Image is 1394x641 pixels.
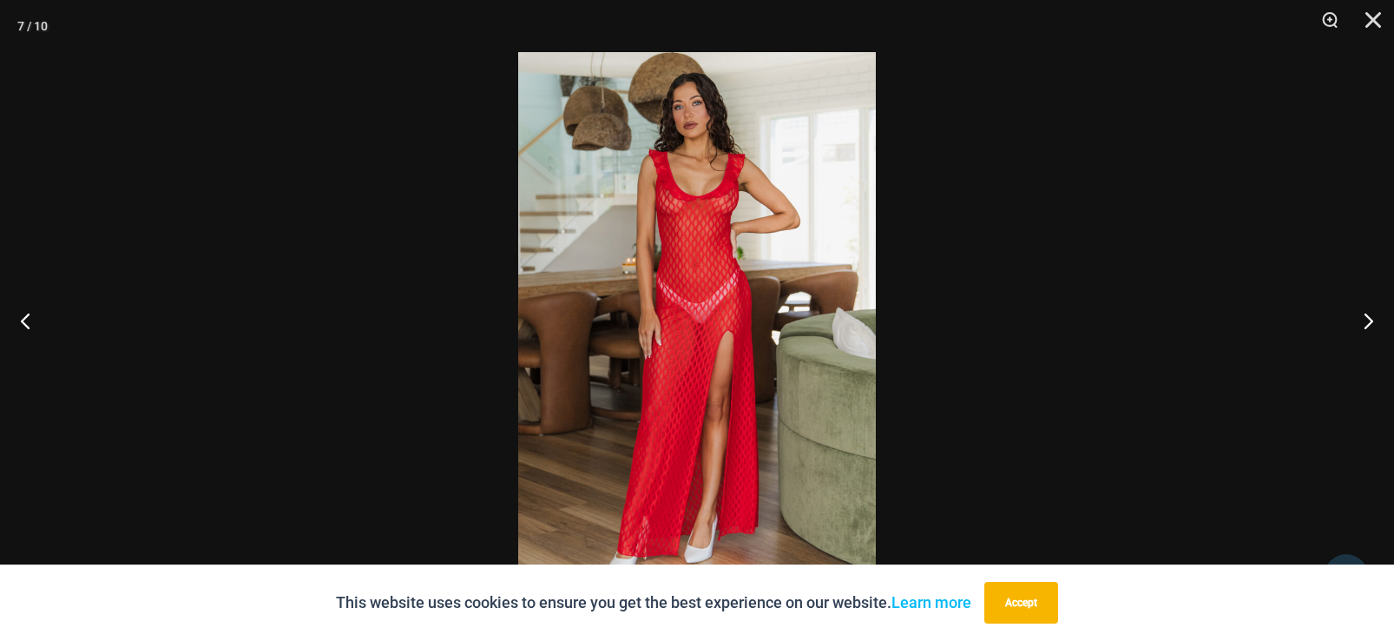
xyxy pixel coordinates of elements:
div: 7 / 10 [17,13,48,39]
button: Next [1329,277,1394,364]
button: Accept [984,582,1058,624]
p: This website uses cookies to ensure you get the best experience on our website. [336,590,971,616]
img: Sometimes Red 587 Dress 01 [518,52,876,589]
a: Learn more [891,593,971,611]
